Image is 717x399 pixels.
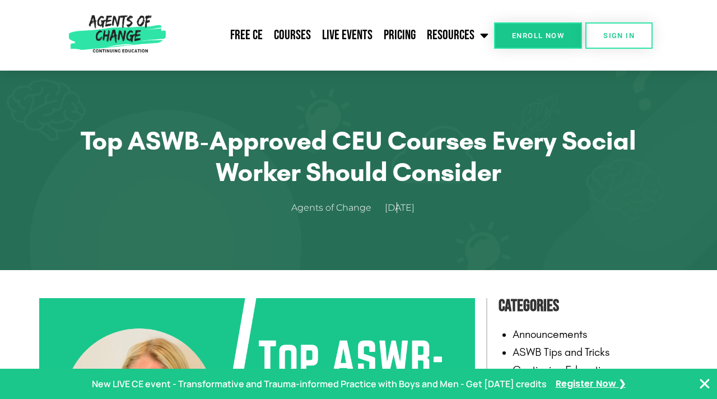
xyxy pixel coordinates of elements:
[378,21,421,49] a: Pricing
[316,21,378,49] a: Live Events
[494,22,582,49] a: Enroll Now
[268,21,316,49] a: Courses
[556,376,626,392] a: Register Now ❯
[513,363,612,377] a: Continuing Education
[603,32,635,39] span: SIGN IN
[225,21,268,49] a: Free CE
[513,327,588,341] a: Announcements
[67,125,650,188] h1: Top ASWB-Approved CEU Courses Every Social Worker Should Consider
[513,345,610,359] a: ASWB Tips and Tricks
[698,377,711,391] button: Close Banner
[385,202,415,213] time: [DATE]
[92,376,547,392] p: New LIVE CE event - Transformative and Trauma-informed Practice with Boys and Men - Get [DATE] cr...
[291,200,371,216] span: Agents of Change
[499,293,678,319] h4: Categories
[585,22,653,49] a: SIGN IN
[512,32,564,39] span: Enroll Now
[385,200,426,216] a: [DATE]
[291,200,383,216] a: Agents of Change
[421,21,494,49] a: Resources
[170,21,494,49] nav: Menu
